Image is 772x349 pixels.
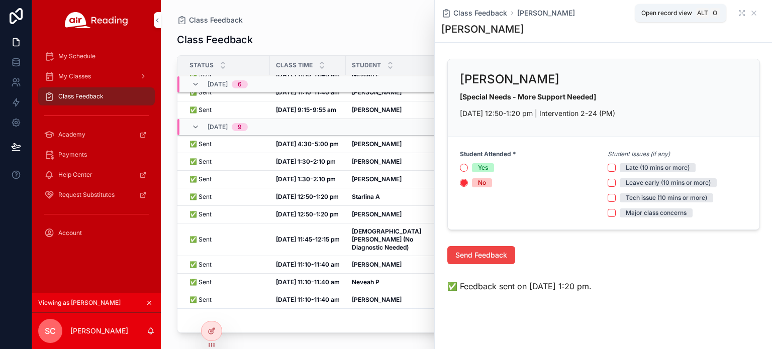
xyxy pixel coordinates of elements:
[352,278,433,286] a: Neveah P
[208,80,228,88] span: [DATE]
[276,158,336,165] strong: [DATE] 1:30-2:10 pm
[276,88,340,96] a: [DATE] 11:10-11:40 am
[58,72,91,80] span: My Classes
[697,9,708,17] span: Alt
[352,106,433,114] a: [PERSON_NAME]
[478,163,488,172] div: Yes
[352,227,421,251] strong: [DEMOGRAPHIC_DATA][PERSON_NAME] (No Diagnostic Needed)
[276,175,340,183] a: [DATE] 1:30-2:10 pm
[478,178,486,187] div: No
[38,166,155,184] a: Help Center
[626,163,690,172] div: Late (10 mins or more)
[58,171,92,179] span: Help Center
[38,299,121,307] span: Viewing as [PERSON_NAME]
[45,325,56,337] span: SC
[352,261,433,269] a: [PERSON_NAME]
[352,210,402,218] strong: [PERSON_NAME]
[517,8,575,18] a: [PERSON_NAME]
[189,261,212,269] span: ✅ Sent
[189,15,243,25] span: Class Feedback
[189,106,212,114] span: ✅ Sent
[189,61,214,69] span: Status
[38,186,155,204] a: Request Substitutes
[352,106,402,113] strong: [PERSON_NAME]
[189,158,264,166] a: ✅ Sent
[352,210,433,218] a: [PERSON_NAME]
[276,261,340,268] strong: [DATE] 11:10-11:40 am
[276,278,340,286] a: [DATE] 11:10-11:40 am
[189,193,264,201] a: ✅ Sent
[189,88,212,96] span: ✅ Sent
[58,151,87,159] span: Payments
[352,61,381,69] span: Student
[276,236,340,243] strong: [DATE] 11:45-12:15 pm
[455,250,507,260] span: Send Feedback
[276,106,340,114] a: [DATE] 9:15-9:55 am
[32,40,161,255] div: scrollable content
[177,15,243,25] a: Class Feedback
[238,123,242,131] div: 9
[189,88,264,96] a: ✅ Sent
[352,193,433,201] a: Starlina A
[352,175,433,183] a: [PERSON_NAME]
[189,140,264,148] a: ✅ Sent
[352,158,402,165] strong: [PERSON_NAME]
[608,150,670,158] em: Student Issues (if any)
[460,71,559,87] h2: [PERSON_NAME]
[189,175,264,183] a: ✅ Sent
[189,278,212,286] span: ✅ Sent
[38,126,155,144] a: Academy
[352,296,402,303] strong: [PERSON_NAME]
[352,88,433,96] a: [PERSON_NAME]
[58,92,104,100] span: Class Feedback
[58,131,85,139] span: Academy
[276,106,336,113] strong: [DATE] 9:15-9:55 am
[276,236,340,244] a: [DATE] 11:45-12:15 pm
[38,67,155,85] a: My Classes
[276,210,340,218] a: [DATE] 12:50-1:20 pm
[276,210,339,218] strong: [DATE] 12:50-1:20 pm
[276,296,340,304] a: [DATE] 11:10-11:40 am
[38,87,155,105] a: Class Feedback
[65,12,128,28] img: App logo
[58,52,95,60] span: My Schedule
[208,123,228,131] span: [DATE]
[58,229,82,237] span: Account
[189,236,264,244] a: ✅ Sent
[276,158,340,166] a: [DATE] 1:30-2:10 pm
[189,278,264,286] a: ✅ Sent
[189,193,212,201] span: ✅ Sent
[626,193,707,202] div: Tech issue (10 mins or more)
[352,278,379,286] strong: Neveah P
[276,175,336,183] strong: [DATE] 1:30-2:10 pm
[189,296,264,304] a: ✅ Sent
[460,108,747,119] p: [DATE] 12:50-1:20 pm | Intervention 2-24 (PM)
[189,261,264,269] a: ✅ Sent
[447,280,592,292] span: ✅ Feedback sent on [DATE] 1:20 pm.
[352,296,433,304] a: [PERSON_NAME]
[453,8,507,18] span: Class Feedback
[276,193,339,200] strong: [DATE] 12:50-1:20 pm
[38,224,155,242] a: Account
[58,191,115,199] span: Request Substitutes
[352,158,433,166] a: [PERSON_NAME]
[460,92,596,101] strong: [Special Needs - More Support Needed]
[447,246,515,264] button: Send Feedback
[441,8,507,18] a: Class Feedback
[352,227,433,252] a: [DEMOGRAPHIC_DATA][PERSON_NAME] (No Diagnostic Needed)
[189,210,264,218] a: ✅ Sent
[711,9,719,17] span: O
[276,61,313,69] span: Class Time
[641,9,692,17] span: Open record view
[460,150,516,158] strong: Student Attended *
[189,210,212,218] span: ✅ Sent
[38,146,155,164] a: Payments
[70,326,128,336] p: [PERSON_NAME]
[276,140,340,148] a: [DATE] 4:30-5:00 pm
[441,22,524,36] h1: [PERSON_NAME]
[626,208,687,217] div: Major class concerns
[276,140,339,148] strong: [DATE] 4:30-5:00 pm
